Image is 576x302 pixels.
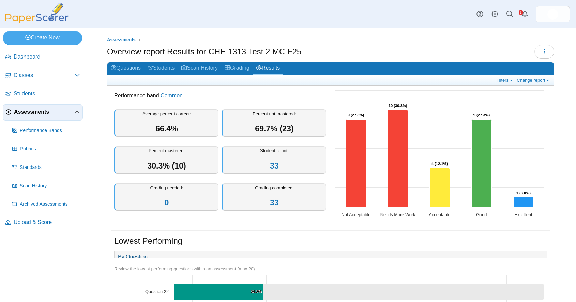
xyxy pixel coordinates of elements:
[3,104,83,121] a: Assessments
[253,62,283,75] a: Results
[14,108,74,116] span: Assessments
[114,235,182,247] h1: Lowest Performing
[3,3,71,23] img: PaperScorer
[515,77,552,83] a: Change report
[178,62,221,75] a: Scan History
[147,161,186,170] span: 30.3% (10)
[105,36,137,44] a: Assessments
[155,124,178,133] span: 66.4%
[10,123,83,139] a: Performance Bands
[114,183,218,211] div: Grading needed:
[221,62,253,75] a: Grading
[476,212,487,217] text: Good
[114,266,547,272] div: Review the lowest performing questions within an assessment (max 20).
[547,9,558,20] span: John Merle
[431,162,448,166] text: 4 (12.1%)
[380,212,415,217] text: Needs More Work
[430,168,450,207] path: Acceptable, 4. Overall Assessment Performance.
[114,146,218,174] div: Percent mastered:
[270,161,279,170] a: 33
[341,212,370,217] text: Not Acceptable
[3,214,83,231] a: Upload & Score
[547,9,558,20] img: ps.WOjabKFp3inL8Uyd
[14,71,75,79] span: Classes
[20,164,80,171] span: Standards
[3,19,71,25] a: PaperScorer
[107,62,144,75] a: Questions
[145,289,169,294] text: Question 22
[3,67,83,84] a: Classes
[389,104,407,108] text: 10 (30.3%)
[517,7,532,22] a: Alerts
[515,212,532,217] text: Excellent
[111,87,330,105] dd: Performance band:
[10,196,83,212] a: Archived Assessments
[165,198,169,207] a: 0
[3,86,83,102] a: Students
[144,62,178,75] a: Students
[222,183,326,211] div: Grading completed:
[10,178,83,194] a: Scan History
[346,120,366,207] path: Not Acceptable, 9. Overall Assessment Performance.
[107,37,136,42] span: Assessments
[251,290,262,294] text: 24.2%
[332,87,550,223] div: Chart. Highcharts interactive chart.
[222,109,326,137] div: Percent not mastered:
[114,109,218,137] div: Average percent correct:
[429,212,450,217] text: Acceptable
[20,127,80,134] span: Performance Bands
[388,110,408,207] path: Needs More Work, 10. Overall Assessment Performance.
[10,159,83,176] a: Standards
[20,146,80,153] span: Rubrics
[10,141,83,157] a: Rubrics
[3,31,82,45] a: Create New
[14,90,80,97] span: Students
[536,6,570,22] a: ps.WOjabKFp3inL8Uyd
[20,201,80,208] span: Archived Assessments
[516,191,531,195] text: 1 (3.0%)
[174,284,263,300] path: Question 22, 24.2%. % of Points Earned.
[115,251,151,263] a: By Question
[222,146,326,174] div: Student count:
[270,198,279,207] a: 33
[14,219,80,226] span: Upload & Score
[348,113,364,117] text: 9 (27.3%)
[472,120,492,207] path: Good, 9. Overall Assessment Performance.
[255,124,293,133] span: 69.7% (23)
[473,113,490,117] text: 9 (27.3%)
[14,53,80,61] span: Dashboard
[20,182,80,189] span: Scan History
[161,93,183,98] a: Common
[107,46,301,58] h1: Overview report Results for CHE 1313 Test 2 MC F25
[495,77,516,83] a: Filters
[514,197,534,207] path: Excellent, 1. Overall Assessment Performance.
[332,87,548,223] svg: Interactive chart
[263,284,544,300] path: Question 22, 75.8. .
[3,49,83,65] a: Dashboard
